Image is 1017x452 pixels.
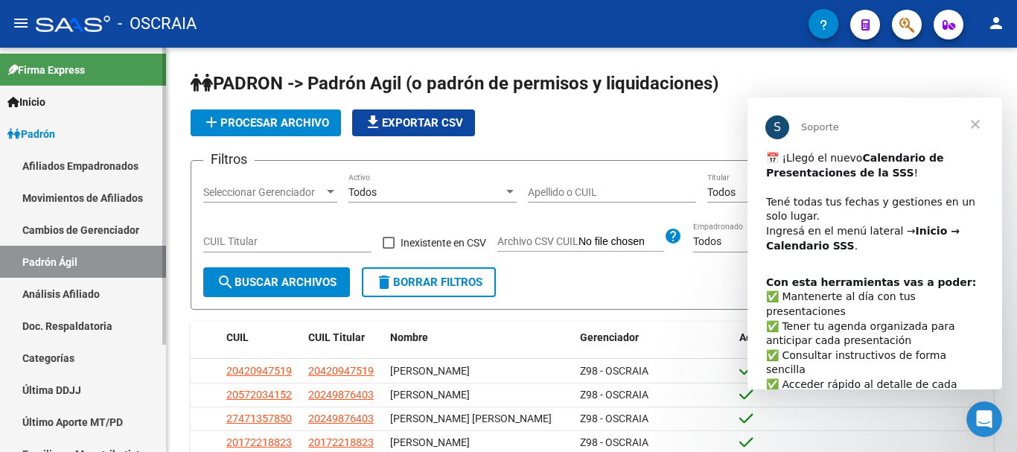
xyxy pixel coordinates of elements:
[384,322,574,354] datatable-header-cell: Nombre
[580,331,639,343] span: Gerenciador
[348,186,377,198] span: Todos
[574,322,734,354] datatable-header-cell: Gerenciador
[401,234,486,252] span: Inexistente en CSV
[308,331,365,343] span: CUIL Titular
[390,413,552,424] span: [PERSON_NAME] [PERSON_NAME]
[739,331,769,343] span: Activo
[226,413,292,424] span: 27471357850
[733,322,834,354] datatable-header-cell: Activo
[966,401,1002,437] iframe: Intercom live chat
[580,436,648,448] span: Z98 - OSCRAIA
[226,436,292,448] span: 20172218823
[226,389,292,401] span: 20572034152
[390,436,470,448] span: [PERSON_NAME]
[203,267,350,297] button: Buscar Archivos
[364,113,382,131] mat-icon: file_download
[220,322,302,354] datatable-header-cell: CUIL
[203,186,324,199] span: Seleccionar Gerenciador
[308,436,374,448] span: 20172218823
[390,389,470,401] span: [PERSON_NAME]
[7,94,45,110] span: Inicio
[7,62,85,78] span: Firma Express
[12,14,30,32] mat-icon: menu
[987,14,1005,32] mat-icon: person
[497,235,578,247] span: Archivo CSV CUIL
[302,322,384,354] datatable-header-cell: CUIL Titular
[7,126,55,142] span: Padrón
[19,179,229,191] b: Con esta herramientas vas a poder:
[203,113,220,131] mat-icon: add
[191,73,718,94] span: PADRON -> Padrón Agil (o padrón de permisos y liquidaciones)
[308,413,374,424] span: 20249876403
[578,235,664,249] input: Archivo CSV CUIL
[19,178,236,353] div: ​✅ Mantenerte al día con tus presentaciones ✅ Tener tu agenda organizada para anticipar cada pres...
[693,235,721,247] span: Todos
[352,109,475,136] button: Exportar CSV
[308,365,374,377] span: 20420947519
[707,186,736,198] span: Todos
[226,331,249,343] span: CUIL
[375,273,393,291] mat-icon: delete
[580,365,648,377] span: Z98 - OSCRAIA
[390,331,428,343] span: Nombre
[747,98,1002,389] iframe: Intercom live chat mensaje
[217,276,337,289] span: Buscar Archivos
[580,389,648,401] span: Z98 - OSCRAIA
[118,7,197,40] span: - OSCRAIA
[226,365,292,377] span: 20420947519
[203,149,255,170] h3: Filtros
[308,389,374,401] span: 20249876403
[362,267,496,297] button: Borrar Filtros
[664,227,682,245] mat-icon: help
[217,273,235,291] mat-icon: search
[364,116,463,130] span: Exportar CSV
[203,116,329,130] span: Procesar archivo
[390,365,470,377] span: [PERSON_NAME]
[580,413,648,424] span: Z98 - OSCRAIA
[191,109,341,136] button: Procesar archivo
[375,276,482,289] span: Borrar Filtros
